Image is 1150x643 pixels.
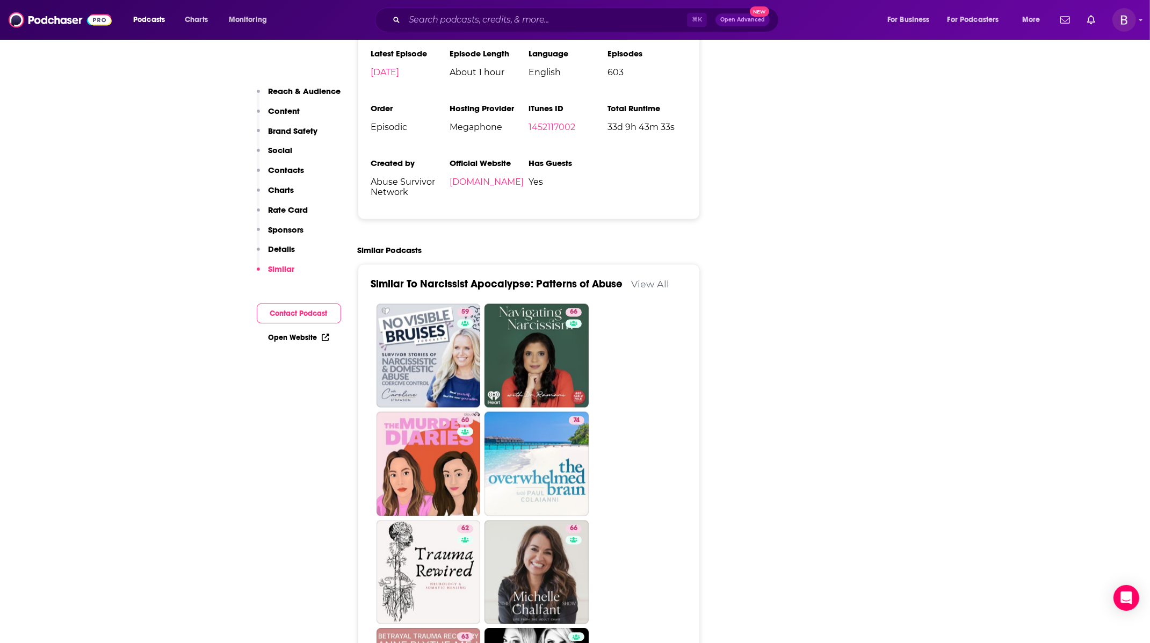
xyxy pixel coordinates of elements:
button: open menu [221,11,281,28]
span: Megaphone [450,122,529,132]
a: [DOMAIN_NAME] [450,177,524,187]
span: Open Advanced [720,17,765,23]
h3: Official Website [450,158,529,168]
div: Search podcasts, credits, & more... [385,8,789,32]
a: 74 [569,416,584,424]
a: 1452117002 [529,122,575,132]
span: Episodic [371,122,450,132]
a: [DATE] [371,67,400,77]
span: Logged in as ben24837 [1112,8,1136,32]
a: Charts [178,11,214,28]
a: 63 [457,632,473,641]
p: Social [269,145,293,155]
button: Reach & Audience [257,86,341,106]
h3: Episode Length [450,48,529,59]
span: For Business [887,12,930,27]
button: Show profile menu [1112,8,1136,32]
button: Similar [257,264,295,284]
span: 74 [573,415,580,426]
h3: Latest Episode [371,48,450,59]
div: Open Intercom Messenger [1113,585,1139,611]
button: open menu [1015,11,1054,28]
p: Sponsors [269,225,304,235]
button: Contact Podcast [257,304,341,323]
h3: Has Guests [529,158,607,168]
img: Podchaser - Follow, Share and Rate Podcasts [9,10,112,30]
h3: Hosting Provider [450,103,529,113]
button: Contacts [257,165,305,185]
span: New [750,6,769,17]
button: Rate Card [257,205,308,225]
p: Charts [269,185,294,195]
span: About 1 hour [450,67,529,77]
button: Open AdvancedNew [715,13,770,26]
button: open menu [126,11,179,28]
button: open menu [941,11,1015,28]
span: English [529,67,607,77]
span: 60 [461,415,469,426]
span: Monitoring [229,12,267,27]
button: Brand Safety [257,126,318,146]
h3: Episodes [607,48,686,59]
p: Contacts [269,165,305,175]
button: Content [257,106,300,126]
span: 33d 9h 43m 33s [607,122,686,132]
a: 59 [457,308,473,316]
button: open menu [880,11,943,28]
input: Search podcasts, credits, & more... [404,11,687,28]
p: Rate Card [269,205,308,215]
span: Yes [529,177,607,187]
h3: Language [529,48,607,59]
button: Social [257,145,293,165]
h3: Order [371,103,450,113]
span: Abuse Survivor Network [371,177,450,197]
a: Open Website [269,333,329,342]
span: 62 [461,523,469,534]
a: Show notifications dropdown [1083,11,1100,29]
a: Similar To Narcissist Apocalypse: Patterns of Abuse [371,277,623,291]
a: 74 [484,411,589,516]
span: 59 [461,307,469,317]
a: 66 [484,520,589,624]
span: 66 [570,307,577,317]
a: 60 [377,411,481,516]
a: 59 [377,304,481,408]
img: User Profile [1112,8,1136,32]
a: Show notifications dropdown [1056,11,1074,29]
h3: Total Runtime [607,103,686,113]
h2: Similar Podcasts [358,245,422,255]
a: 62 [457,524,473,533]
a: 62 [377,520,481,624]
p: Similar [269,264,295,274]
h3: Created by [371,158,450,168]
span: For Podcasters [948,12,999,27]
button: Sponsors [257,225,304,244]
a: 66 [566,524,582,533]
span: ⌘ K [687,13,707,27]
p: Brand Safety [269,126,318,136]
a: View All [632,278,670,290]
a: 60 [457,416,473,424]
button: Charts [257,185,294,205]
h3: iTunes ID [529,103,607,113]
p: Reach & Audience [269,86,341,96]
p: Details [269,244,295,254]
a: 66 [484,304,589,408]
span: Podcasts [133,12,165,27]
button: Details [257,244,295,264]
p: Content [269,106,300,116]
a: 66 [566,308,582,316]
span: 603 [607,67,686,77]
span: Charts [185,12,208,27]
span: More [1022,12,1040,27]
span: 66 [570,523,577,534]
span: 63 [461,632,469,642]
